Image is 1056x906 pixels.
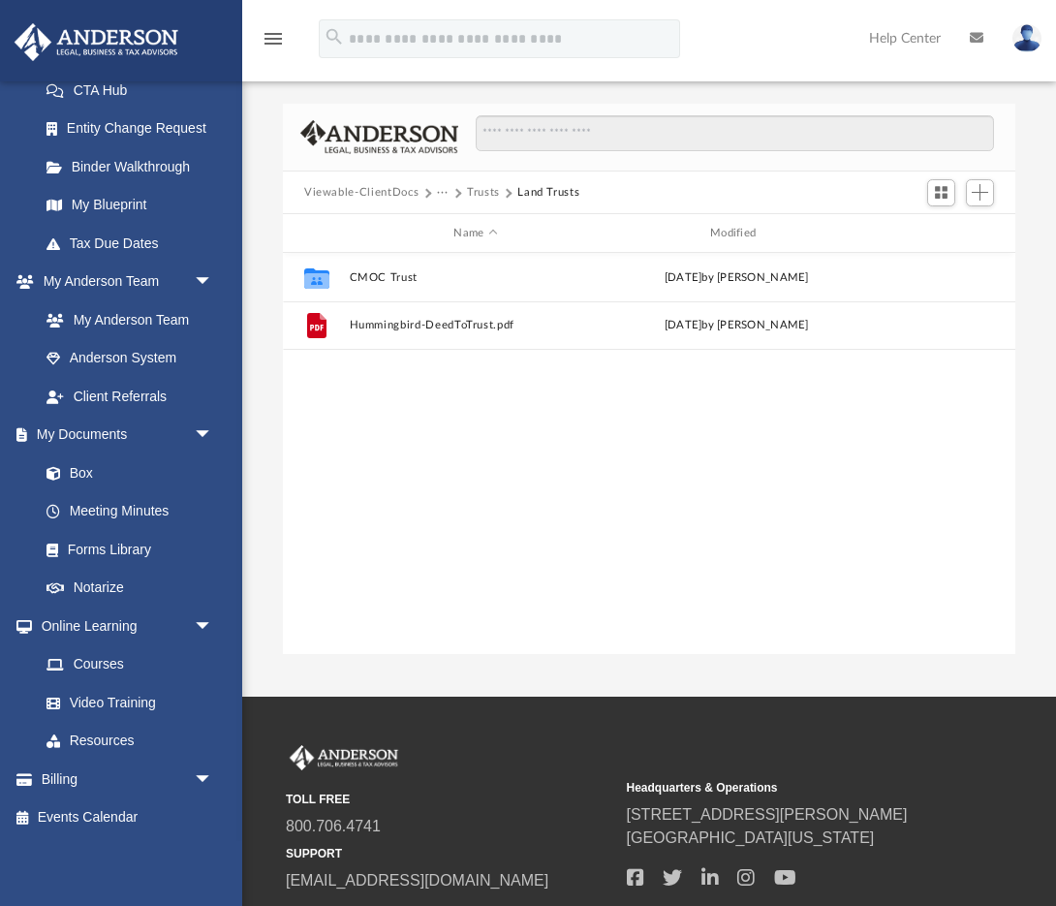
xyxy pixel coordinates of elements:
[27,492,233,531] a: Meeting Minutes
[609,225,862,242] div: Modified
[14,798,242,837] a: Events Calendar
[437,184,450,202] button: ···
[27,377,233,416] a: Client Referrals
[304,184,419,202] button: Viewable-ClientDocs
[476,115,994,152] input: Search files and folders
[324,26,345,47] i: search
[27,453,223,492] a: Box
[262,27,285,50] i: menu
[194,760,233,799] span: arrow_drop_down
[349,225,602,242] div: Name
[27,339,233,378] a: Anderson System
[467,184,500,202] button: Trusts
[14,607,233,645] a: Online Learningarrow_drop_down
[286,745,402,770] img: Anderson Advisors Platinum Portal
[27,186,233,225] a: My Blueprint
[283,253,1015,654] div: grid
[27,71,242,109] a: CTA Hub
[517,184,579,202] button: Land Trusts
[27,109,242,148] a: Entity Change Request
[286,872,548,889] a: [EMAIL_ADDRESS][DOMAIN_NAME]
[610,269,863,287] div: [DATE] by [PERSON_NAME]
[610,317,863,334] div: by [PERSON_NAME]
[27,645,233,684] a: Courses
[1012,24,1041,52] img: User Pic
[286,818,381,834] a: 800.706.4741
[194,263,233,302] span: arrow_drop_down
[627,829,875,846] a: [GEOGRAPHIC_DATA][US_STATE]
[27,147,242,186] a: Binder Walkthrough
[27,300,223,339] a: My Anderson Team
[286,845,613,862] small: SUPPORT
[27,722,233,761] a: Resources
[9,23,184,61] img: Anderson Advisors Platinum Portal
[627,779,954,797] small: Headquarters & Operations
[966,179,995,206] button: Add
[27,530,223,569] a: Forms Library
[627,806,908,823] a: [STREET_ADDRESS][PERSON_NAME]
[350,271,603,284] button: CMOC Trust
[194,607,233,646] span: arrow_drop_down
[14,416,233,454] a: My Documentsarrow_drop_down
[14,263,233,301] a: My Anderson Teamarrow_drop_down
[350,320,603,332] button: Hummingbird-DeedToTrust.pdf
[27,683,223,722] a: Video Training
[14,760,242,798] a: Billingarrow_drop_down
[665,320,702,330] span: [DATE]
[927,179,956,206] button: Switch to Grid View
[871,225,1007,242] div: id
[286,791,613,808] small: TOLL FREE
[292,225,340,242] div: id
[27,224,242,263] a: Tax Due Dates
[194,416,233,455] span: arrow_drop_down
[27,569,233,608] a: Notarize
[262,37,285,50] a: menu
